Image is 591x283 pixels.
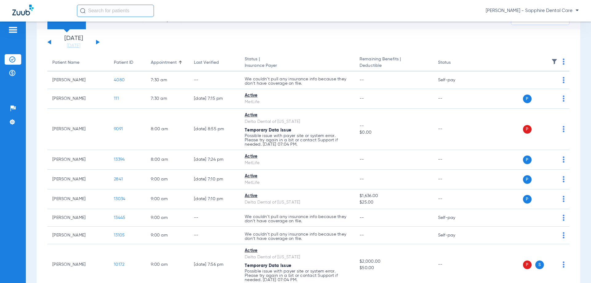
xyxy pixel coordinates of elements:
[245,193,350,199] div: Active
[189,227,240,244] td: --
[114,216,125,220] span: 13445
[114,177,123,181] span: 2841
[433,71,475,89] td: Self-pay
[77,5,154,17] input: Search for patients
[563,156,565,163] img: group-dot-blue.svg
[563,232,565,238] img: group-dot-blue.svg
[245,92,350,99] div: Active
[245,134,350,147] p: Possible issue with payer site or system error. Please try again in a bit or contact Support if n...
[560,253,591,283] iframe: Chat Widget
[52,59,79,66] div: Patient Name
[523,95,532,103] span: P
[146,89,189,109] td: 7:30 AM
[114,59,141,66] div: Patient ID
[55,43,92,49] a: [DATE]
[360,199,428,206] span: $25.00
[245,264,291,268] span: Temporary Data Issue
[146,209,189,227] td: 9:00 AM
[245,153,350,160] div: Active
[151,59,177,66] div: Appointment
[245,173,350,180] div: Active
[146,150,189,170] td: 8:00 AM
[563,59,565,65] img: group-dot-blue.svg
[433,209,475,227] td: Self-pay
[360,233,364,237] span: --
[360,96,364,101] span: --
[189,71,240,89] td: --
[114,157,125,162] span: 13394
[12,5,34,15] img: Zuub Logo
[433,170,475,189] td: --
[360,216,364,220] span: --
[360,177,364,181] span: --
[360,258,428,265] span: $2,000.00
[47,189,109,209] td: [PERSON_NAME]
[563,215,565,221] img: group-dot-blue.svg
[114,233,125,237] span: 13105
[146,189,189,209] td: 9:00 AM
[563,196,565,202] img: group-dot-blue.svg
[194,59,235,66] div: Last Verified
[245,119,350,125] div: Delta Dental of [US_STATE]
[146,109,189,150] td: 8:00 AM
[563,176,565,182] img: group-dot-blue.svg
[523,175,532,184] span: P
[360,157,364,162] span: --
[240,54,355,71] th: Status |
[523,195,532,204] span: P
[189,109,240,150] td: [DATE] 8:55 PM
[360,63,428,69] span: Deductible
[245,128,291,132] span: Temporary Data Issue
[245,160,350,166] div: MetLife
[8,26,18,34] img: hamburger-icon
[245,199,350,206] div: Delta Dental of [US_STATE]
[47,209,109,227] td: [PERSON_NAME]
[55,35,92,49] li: [DATE]
[360,123,428,129] span: --
[245,254,350,261] div: Delta Dental of [US_STATE]
[114,78,125,82] span: 4080
[114,197,125,201] span: 13034
[433,227,475,244] td: Self-pay
[146,71,189,89] td: 7:30 AM
[245,232,350,241] p: We couldn’t pull any insurance info because they don’t have coverage on file.
[433,150,475,170] td: --
[360,78,364,82] span: --
[245,248,350,254] div: Active
[433,54,475,71] th: Status
[194,59,219,66] div: Last Verified
[47,71,109,89] td: [PERSON_NAME]
[563,77,565,83] img: group-dot-blue.svg
[523,125,532,134] span: P
[355,54,433,71] th: Remaining Benefits |
[245,77,350,86] p: We couldn’t pull any insurance info because they don’t have coverage on file.
[189,189,240,209] td: [DATE] 7:10 PM
[433,89,475,109] td: --
[535,261,544,269] span: S
[245,215,350,223] p: We couldn’t pull any insurance info because they don’t have coverage on file.
[245,269,350,282] p: Possible issue with payer site or system error. Please try again in a bit or contact Support if n...
[360,265,428,271] span: $50.00
[189,89,240,109] td: [DATE] 7:15 PM
[47,170,109,189] td: [PERSON_NAME]
[551,59,557,65] img: filter.svg
[47,109,109,150] td: [PERSON_NAME]
[189,170,240,189] td: [DATE] 7:10 PM
[245,180,350,186] div: MetLife
[47,227,109,244] td: [PERSON_NAME]
[80,8,86,14] img: Search Icon
[146,170,189,189] td: 9:00 AM
[114,127,123,131] span: 9091
[114,262,124,267] span: 10172
[360,129,428,136] span: $0.00
[47,150,109,170] td: [PERSON_NAME]
[433,189,475,209] td: --
[563,126,565,132] img: group-dot-blue.svg
[523,156,532,164] span: P
[189,209,240,227] td: --
[486,8,579,14] span: [PERSON_NAME] - Sapphire Dental Care
[245,99,350,105] div: MetLife
[523,261,532,269] span: P
[47,89,109,109] td: [PERSON_NAME]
